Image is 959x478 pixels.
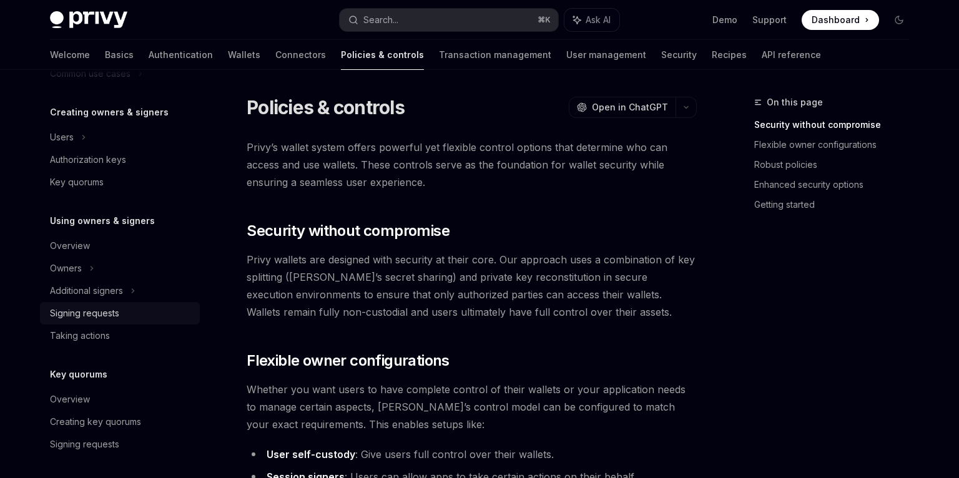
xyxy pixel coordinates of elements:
a: Getting started [754,195,919,215]
div: Search... [363,12,398,27]
img: dark logo [50,11,127,29]
div: Owners [50,261,82,276]
a: Transaction management [439,40,551,70]
button: Open in ChatGPT [569,97,676,118]
button: Search...⌘K [340,9,558,31]
a: Authorization keys [40,149,200,171]
span: Flexible owner configurations [247,351,450,371]
h5: Using owners & signers [50,213,155,228]
div: Key quorums [50,175,104,190]
div: Users [50,130,74,145]
span: Privy’s wallet system offers powerful yet flexible control options that determine who can access ... [247,139,697,191]
span: ⌘ K [538,15,551,25]
a: Security [661,40,697,70]
a: Policies & controls [341,40,424,70]
span: Whether you want users to have complete control of their wallets or your application needs to man... [247,381,697,433]
div: Signing requests [50,306,119,321]
h5: Key quorums [50,367,107,382]
a: Robust policies [754,155,919,175]
a: Basics [105,40,134,70]
span: Privy wallets are designed with security at their core. Our approach uses a combination of key sp... [247,251,697,321]
h1: Policies & controls [247,96,405,119]
div: Additional signers [50,283,123,298]
a: Signing requests [40,302,200,324]
a: Connectors [275,40,326,70]
a: Overview [40,235,200,257]
span: Open in ChatGPT [592,101,668,114]
a: Dashboard [802,10,879,30]
a: Demo [712,14,737,26]
div: Overview [50,238,90,253]
button: Ask AI [564,9,619,31]
div: Signing requests [50,437,119,452]
a: Key quorums [40,171,200,193]
a: API reference [762,40,821,70]
strong: User self-custody [267,448,355,461]
a: Recipes [712,40,747,70]
div: Creating key quorums [50,414,141,429]
a: Signing requests [40,433,200,456]
span: Ask AI [586,14,611,26]
a: Security without compromise [754,115,919,135]
span: Dashboard [812,14,860,26]
span: Security without compromise [247,221,450,241]
a: Welcome [50,40,90,70]
a: Authentication [149,40,213,70]
a: Enhanced security options [754,175,919,195]
a: Wallets [228,40,260,70]
button: Toggle dark mode [889,10,909,30]
a: Flexible owner configurations [754,135,919,155]
a: Taking actions [40,324,200,347]
h5: Creating owners & signers [50,105,169,120]
div: Taking actions [50,328,110,343]
span: On this page [767,95,823,110]
li: : Give users full control over their wallets. [247,446,697,463]
a: Creating key quorums [40,411,200,433]
a: User management [566,40,646,70]
a: Support [752,14,787,26]
div: Overview [50,392,90,407]
a: Overview [40,388,200,411]
div: Authorization keys [50,152,126,167]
